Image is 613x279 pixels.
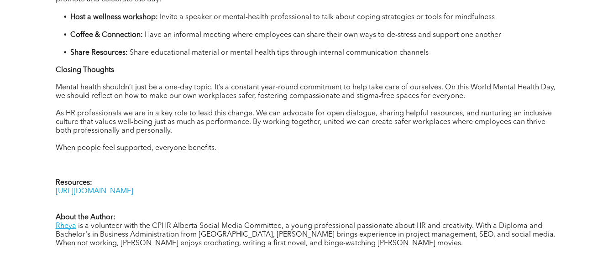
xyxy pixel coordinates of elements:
span: As HR professionals we are in a key role to lead this change. We can advocate for open dialogue, ... [56,110,552,134]
span: Invite a speaker or mental-health professional to talk about coping strategies or tools for mindf... [160,14,495,21]
span: Share educational material or mental health tips through internal communication channels [130,49,429,57]
strong: Host a wellness workshop: [70,14,158,21]
strong: About the Author: [56,214,115,221]
span: is a volunteer with the CPHR Alberta Social Media Committee, a young professional passionate abou... [56,222,555,247]
strong: Closing Thoughts [56,67,114,74]
span: Mental health shouldn’t just be a one-day topic. It’s a constant year-round commitment to help ta... [56,84,555,100]
strong: Share Resources: [70,49,128,57]
span: Have an informal meeting where employees can share their own ways to de-stress and support one an... [145,31,501,39]
strong: Coffee & Connection: [70,31,143,39]
a: Rheya [56,222,76,230]
span: When people feel supported, everyone benefits. [56,145,216,152]
a: [URL][DOMAIN_NAME] [56,188,133,195]
strong: Resources: [56,179,92,186]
